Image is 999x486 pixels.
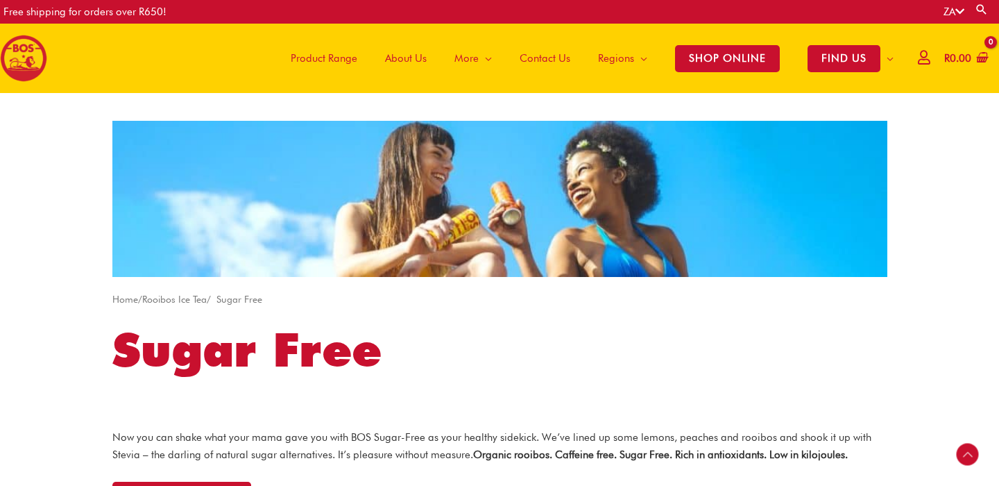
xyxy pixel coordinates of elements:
a: ZA [943,6,964,18]
strong: Organic rooibos. Caffeine free. Sugar Free. Rich in antioxidants. Low in kilojoules. [473,449,848,461]
a: More [441,24,506,93]
a: View Shopping Cart, empty [941,43,989,74]
bdi: 0.00 [944,52,971,65]
h1: Sugar Free [112,317,887,383]
a: Regions [584,24,661,93]
span: More [454,37,479,79]
span: SHOP ONLINE [675,45,780,72]
a: Contact Us [506,24,584,93]
a: About Us [371,24,441,93]
span: Contact Us [520,37,570,79]
p: Now you can shake what your mama gave you with BOS Sugar-Free as your healthy sidekick. We’ve lin... [112,429,887,464]
a: Rooibos Ice Tea [142,294,207,305]
span: Product Range [291,37,357,79]
nav: Site Navigation [266,24,907,93]
nav: Breadcrumb [112,291,887,308]
span: FIND US [808,45,880,72]
a: SHOP ONLINE [661,24,794,93]
span: R [944,52,950,65]
a: Search button [975,3,989,16]
a: Home [112,294,138,305]
span: Regions [598,37,634,79]
a: Product Range [277,24,371,93]
span: About Us [385,37,427,79]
